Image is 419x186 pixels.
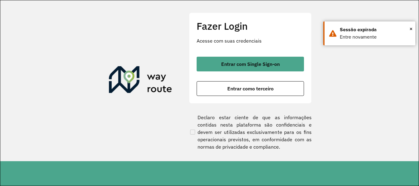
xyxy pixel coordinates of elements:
div: Sessão expirada [340,26,411,33]
div: Entre novamente [340,33,411,41]
button: Close [409,24,413,33]
label: Declaro estar ciente de que as informações contidas nesta plataforma são confidenciais e devem se... [189,114,312,150]
button: button [197,57,304,71]
p: Acesse com suas credenciais [197,37,304,44]
span: Entrar com Single Sign-on [221,62,280,66]
h2: Fazer Login [197,20,304,32]
button: button [197,81,304,96]
span: Entrar como terceiro [227,86,274,91]
span: × [409,24,413,33]
img: Roteirizador AmbevTech [109,66,172,96]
